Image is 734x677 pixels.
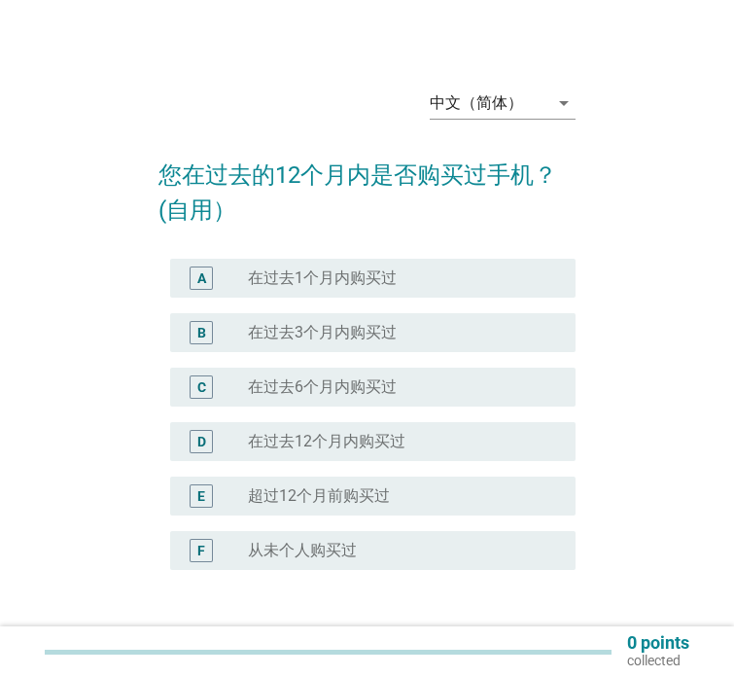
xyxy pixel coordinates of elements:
div: 中文（简体） [430,94,523,112]
i: arrow_drop_down [552,91,576,115]
label: 在过去1个月内购买过 [248,268,397,288]
p: 0 points [627,634,689,652]
div: A [197,268,206,289]
div: C [197,377,206,398]
label: 超过12个月前购买过 [248,486,390,506]
div: B [197,323,206,343]
div: E [197,486,205,507]
label: 在过去6个月内购买过 [248,377,397,397]
p: collected [627,652,689,669]
div: F [197,541,205,561]
label: 从未个人购买过 [248,541,357,560]
h2: 您在过去的12个月内是否购买过手机？(自用） [158,138,576,228]
div: D [197,432,206,452]
label: 在过去12个月内购买过 [248,432,405,451]
label: 在过去3个月内购买过 [248,323,397,342]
